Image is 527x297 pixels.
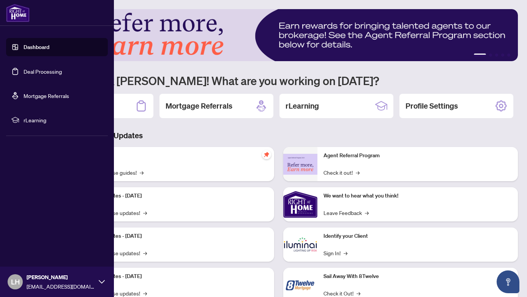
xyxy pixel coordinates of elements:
[24,116,103,124] span: rLearning
[323,272,512,281] p: Sail Away With 8Twelve
[323,192,512,200] p: We want to hear what you think!
[497,270,519,293] button: Open asap
[286,101,319,111] h2: rLearning
[283,154,317,175] img: Agent Referral Program
[143,249,147,257] span: →
[365,209,369,217] span: →
[344,249,347,257] span: →
[323,232,512,240] p: Identify your Client
[39,9,518,61] img: Slide 0
[323,152,512,160] p: Agent Referral Program
[323,249,347,257] a: Sign In!→
[24,44,49,51] a: Dashboard
[283,227,317,262] img: Identify your Client
[495,54,498,57] button: 3
[39,73,518,88] h1: Welcome back [PERSON_NAME]! What are you working on [DATE]?
[24,68,62,75] a: Deal Processing
[406,101,458,111] h2: Profile Settings
[27,273,95,281] span: [PERSON_NAME]
[39,130,518,141] h3: Brokerage & Industry Updates
[143,209,147,217] span: →
[501,54,504,57] button: 4
[140,168,144,177] span: →
[356,168,360,177] span: →
[80,272,268,281] p: Platform Updates - [DATE]
[80,232,268,240] p: Platform Updates - [DATE]
[489,54,492,57] button: 2
[166,101,232,111] h2: Mortgage Referrals
[507,54,510,57] button: 5
[283,187,317,221] img: We want to hear what you think!
[323,209,369,217] a: Leave Feedback→
[474,54,486,57] button: 1
[262,150,271,159] span: pushpin
[323,168,360,177] a: Check it out!→
[11,276,20,287] span: LH
[6,4,30,22] img: logo
[24,92,69,99] a: Mortgage Referrals
[80,152,268,160] p: Self-Help
[27,282,95,291] span: [EMAIL_ADDRESS][DOMAIN_NAME]
[80,192,268,200] p: Platform Updates - [DATE]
